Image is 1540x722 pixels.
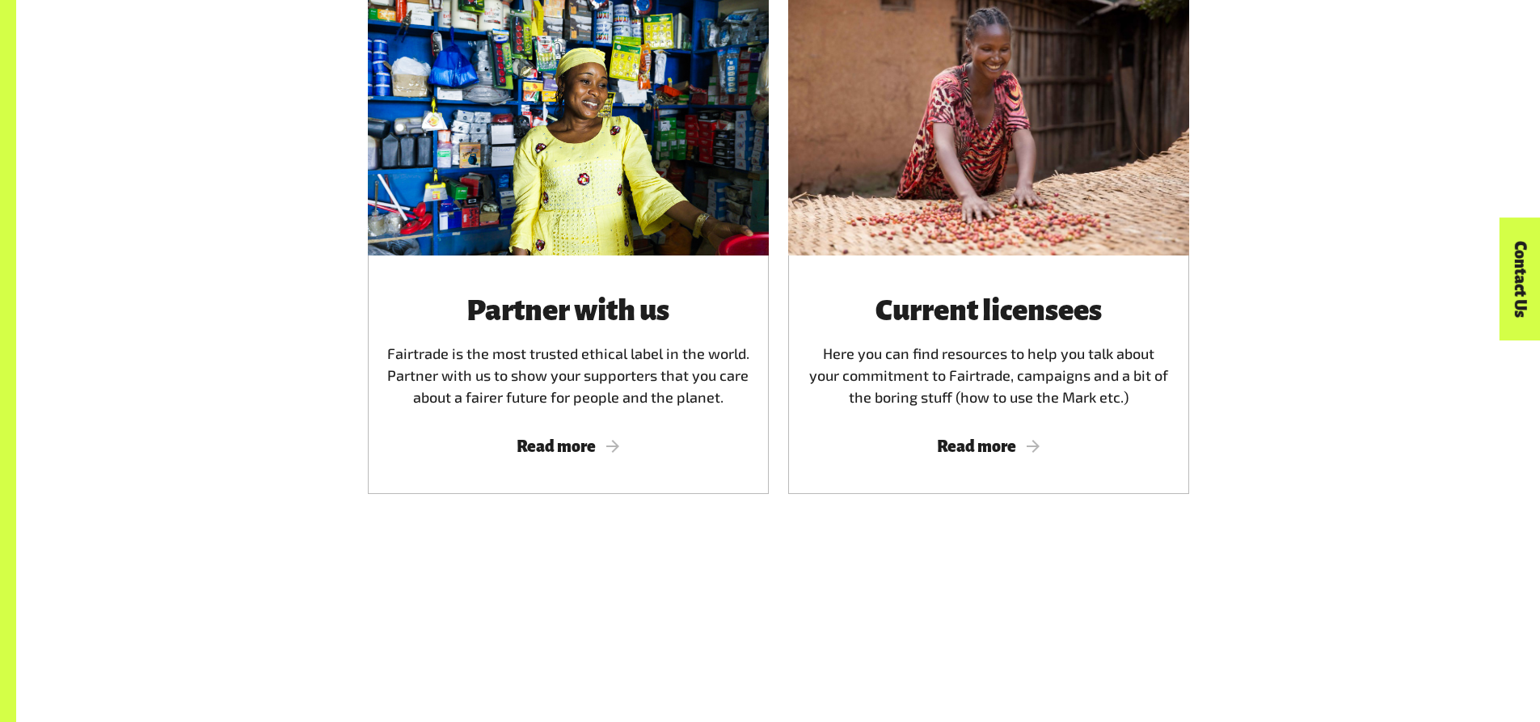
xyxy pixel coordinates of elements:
div: Here you can find resources to help you talk about your commitment to Fairtrade, campaigns and a ... [808,294,1170,408]
div: Fairtrade is the most trusted ethical label in the world. Partner with us to show your supporters... [387,294,749,408]
span: Read more [808,437,1170,455]
span: Read more [387,437,749,455]
h3: Current licensees [808,294,1170,327]
h3: Partner with us [387,294,749,327]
